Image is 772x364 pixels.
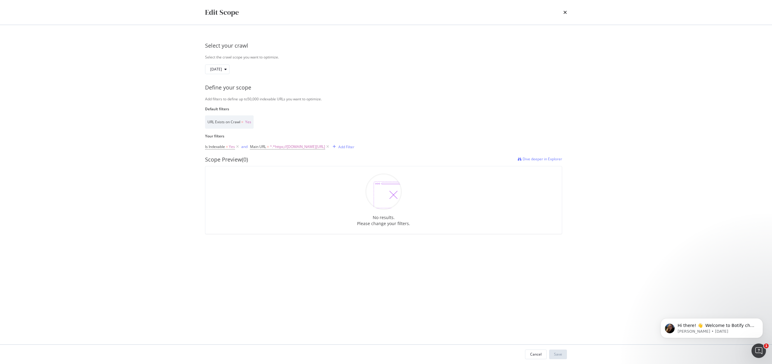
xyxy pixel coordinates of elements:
[205,156,248,164] div: Scope Preview (0)
[229,143,235,151] span: Yes
[530,352,542,357] div: Cancel
[523,156,562,162] span: Dive deeper in Explorer
[365,174,402,210] img: D9gk-hiz.png
[554,352,562,357] div: Save
[651,306,772,348] iframe: Intercom notifications message
[518,156,562,164] a: Dive deeper in Explorer
[205,96,567,102] div: Add filters to define up to 50,000 indexable URLs you want to optimize.
[549,350,567,359] button: Save
[241,144,248,149] button: and
[205,55,567,60] div: Select the crawl scope you want to optimize.
[205,133,562,139] label: Your filters
[205,7,239,17] div: Edit Scope
[241,144,248,149] div: and
[210,67,222,72] span: 2025 Sep. 12th
[205,106,562,111] label: Default filters
[207,119,240,124] span: URL Exists on Crawl
[270,143,325,151] span: ^.*https;//[DOMAIN_NAME][URL]
[245,119,251,124] span: Yes
[205,64,229,74] button: [DATE]
[357,215,410,227] div: No results. Please change your filters.
[338,144,354,149] div: Add Filter
[525,350,547,359] button: Cancel
[205,84,567,92] div: Define your scope
[563,7,567,17] div: times
[751,344,766,358] iframe: Intercom live chat
[205,144,225,149] span: Is Indexable
[205,42,567,50] div: Select your crawl
[330,143,354,150] button: Add Filter
[226,144,228,149] span: =
[241,119,243,124] span: =
[250,144,266,149] span: Main URL
[267,144,269,149] span: =
[764,344,769,348] span: 1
